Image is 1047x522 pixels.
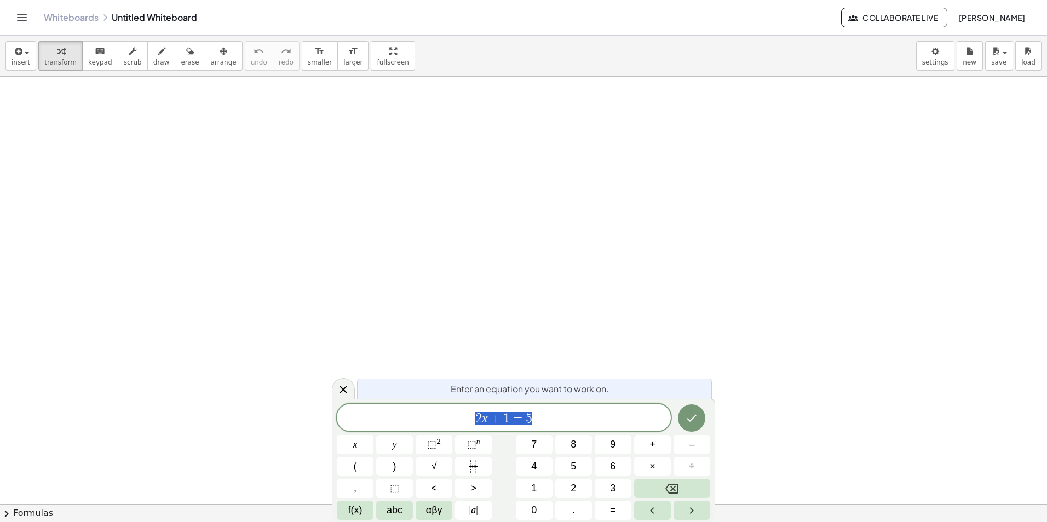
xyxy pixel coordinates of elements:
button: , [337,479,373,498]
button: format_sizesmaller [302,41,338,71]
span: | [469,504,471,515]
span: larger [343,59,363,66]
span: ⬚ [427,439,436,450]
button: Left arrow [634,501,671,520]
span: 3 [610,481,615,496]
span: load [1021,59,1036,66]
span: = [510,412,526,425]
button: erase [175,41,205,71]
button: settings [916,41,954,71]
span: ( [354,459,357,474]
button: fullscreen [371,41,415,71]
span: . [572,503,575,518]
span: = [610,503,616,518]
button: undoundo [245,41,273,71]
button: Superscript [455,435,492,454]
button: Collaborate Live [841,8,947,27]
span: 8 [571,437,576,452]
button: ) [376,457,413,476]
i: format_size [314,45,325,58]
button: 1 [516,479,553,498]
span: 2 [571,481,576,496]
span: ÷ [689,459,695,474]
span: keypad [88,59,112,66]
span: 5 [571,459,576,474]
button: Done [678,404,705,432]
span: [PERSON_NAME] [958,13,1025,22]
button: Divide [674,457,710,476]
span: x [353,437,358,452]
button: 4 [516,457,553,476]
span: + [649,437,655,452]
span: αβγ [426,503,442,518]
span: save [991,59,1006,66]
span: 6 [610,459,615,474]
button: arrange [205,41,243,71]
span: 7 [531,437,537,452]
button: Greek alphabet [416,501,452,520]
span: , [354,481,356,496]
button: Equals [595,501,631,520]
span: abc [387,503,402,518]
button: format_sizelarger [337,41,369,71]
button: redoredo [273,41,300,71]
button: Plus [634,435,671,454]
span: 1 [531,481,537,496]
i: keyboard [95,45,105,58]
button: 0 [516,501,553,520]
button: Minus [674,435,710,454]
span: | [476,504,478,515]
span: smaller [308,59,332,66]
button: 6 [595,457,631,476]
span: Collaborate Live [850,13,938,22]
span: y [393,437,397,452]
button: Placeholder [376,479,413,498]
span: 0 [531,503,537,518]
span: 5 [526,412,532,425]
span: insert [11,59,30,66]
span: > [470,481,476,496]
span: × [649,459,655,474]
span: 4 [531,459,537,474]
button: Backspace [634,479,710,498]
button: 8 [555,435,592,454]
span: < [431,481,437,496]
button: y [376,435,413,454]
sup: 2 [436,437,441,445]
button: new [957,41,983,71]
button: 3 [595,479,631,498]
button: transform [38,41,83,71]
button: 5 [555,457,592,476]
button: scrub [118,41,148,71]
button: 7 [516,435,553,454]
span: ) [393,459,396,474]
i: redo [281,45,291,58]
span: erase [181,59,199,66]
button: keyboardkeypad [82,41,118,71]
span: scrub [124,59,142,66]
span: – [689,437,694,452]
button: Squared [416,435,452,454]
button: ( [337,457,373,476]
span: new [963,59,976,66]
span: settings [922,59,948,66]
span: 2 [475,412,482,425]
button: Functions [337,501,373,520]
span: arrange [211,59,237,66]
button: Fraction [455,457,492,476]
span: fullscreen [377,59,409,66]
span: redo [279,59,294,66]
button: draw [147,41,176,71]
button: Square root [416,457,452,476]
button: x [337,435,373,454]
span: transform [44,59,77,66]
button: Toggle navigation [13,9,31,26]
span: 1 [503,412,510,425]
span: draw [153,59,170,66]
a: Whiteboards [44,12,99,23]
span: 9 [610,437,615,452]
var: x [482,411,488,425]
span: undo [251,59,267,66]
span: a [469,503,478,518]
button: Times [634,457,671,476]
